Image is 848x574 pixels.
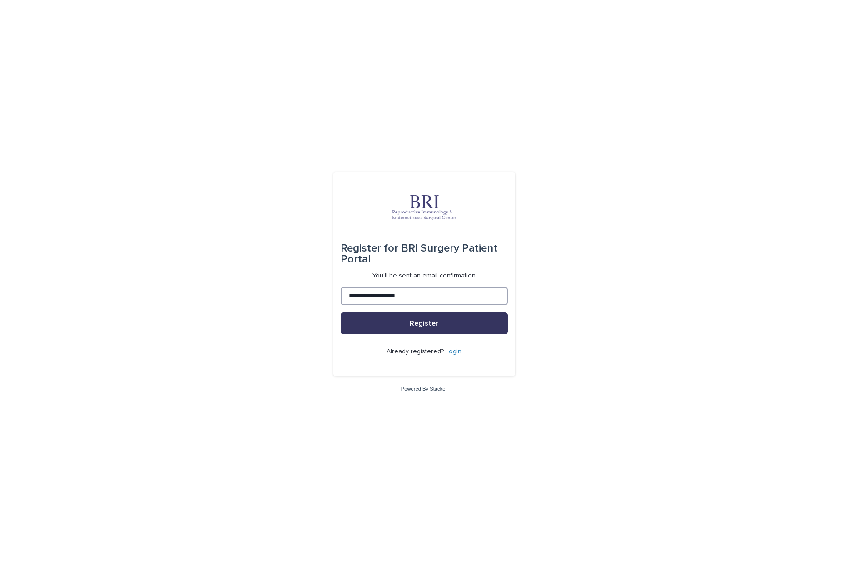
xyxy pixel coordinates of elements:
[370,194,479,221] img: oRmERfgFTTevZZKagoCM
[341,243,398,254] span: Register for
[372,272,476,280] p: You'll be sent an email confirmation
[341,236,508,272] div: BRI Surgery Patient Portal
[401,386,447,391] a: Powered By Stacker
[341,312,508,334] button: Register
[410,320,438,327] span: Register
[446,348,461,355] a: Login
[387,348,446,355] span: Already registered?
